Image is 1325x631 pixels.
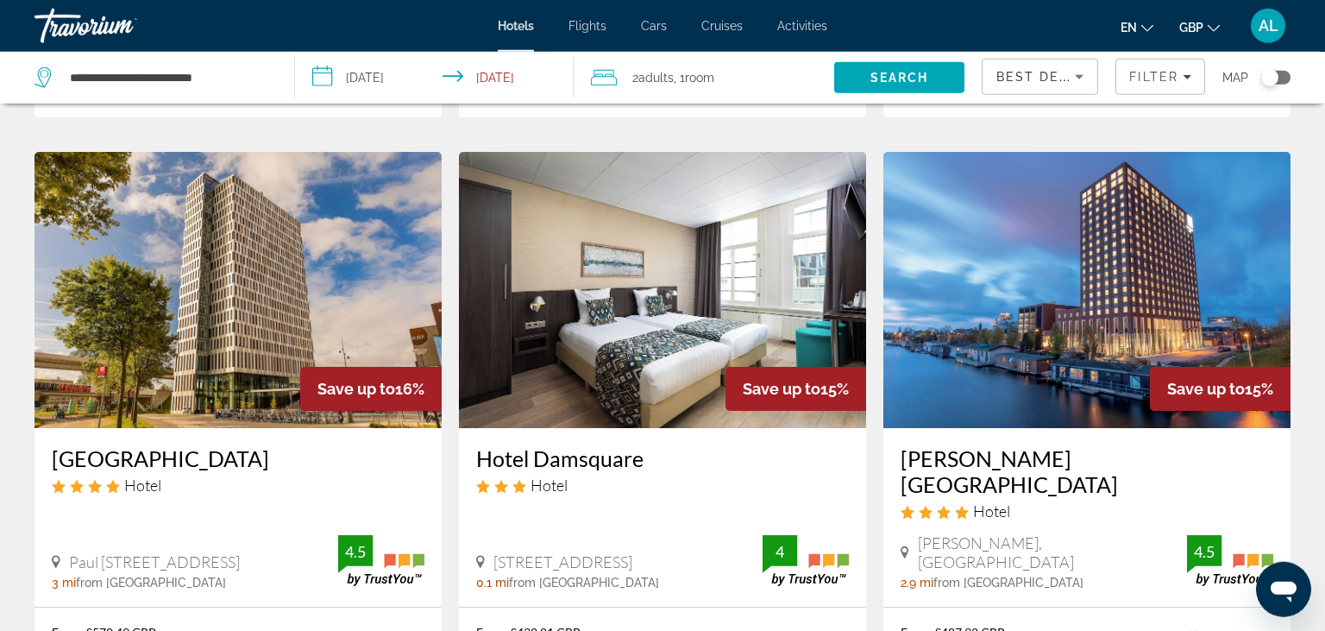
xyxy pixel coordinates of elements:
button: Change language [1121,15,1153,40]
span: from [GEOGRAPHIC_DATA] [76,576,226,590]
div: 4.5 [1187,541,1221,562]
input: Search hotel destination [68,65,268,91]
div: 15% [725,367,866,411]
span: from [GEOGRAPHIC_DATA] [933,576,1083,590]
mat-select: Sort by [996,66,1083,87]
a: Activities [777,19,827,33]
span: 3 mi [52,576,76,590]
a: Hotels [498,19,534,33]
span: Save up to [743,380,820,398]
span: Save up to [1167,380,1245,398]
img: Hotel Damsquare [459,152,866,428]
span: Hotel [973,502,1010,521]
iframe: Button to launch messaging window [1256,562,1311,617]
img: Leonardo Royal Hotel Amsterdam [883,152,1290,428]
div: 15% [1150,367,1290,411]
span: from [GEOGRAPHIC_DATA] [509,576,659,590]
a: Hotel Damsquare [476,445,849,471]
span: Room [685,71,714,85]
span: , 1 [674,66,714,90]
span: Hotel [531,476,568,495]
span: Map [1222,66,1248,90]
span: Search [870,71,929,85]
div: 4 star Hotel [52,476,424,495]
span: Paul [STREET_ADDRESS] [69,552,240,571]
img: TrustYou guest rating badge [338,535,424,586]
button: Filters [1115,59,1205,95]
span: 2.9 mi [901,576,933,590]
span: GBP [1179,21,1203,35]
span: Hotel [124,476,161,495]
span: Filter [1129,70,1178,84]
a: Travorium [35,3,207,48]
span: Adults [638,71,674,85]
div: 16% [300,367,442,411]
img: Postillion Hotel Amsterdam [35,152,442,428]
div: 4.5 [338,541,373,562]
a: [GEOGRAPHIC_DATA] [52,445,424,471]
button: Select check in and out date [295,52,573,104]
div: 4 star Hotel [901,502,1273,521]
a: Cruises [701,19,743,33]
img: TrustYou guest rating badge [763,535,849,586]
span: AL [1259,17,1278,35]
button: User Menu [1246,8,1290,44]
div: 4 [763,541,797,562]
span: 0.1 mi [476,576,509,590]
div: 3 star Hotel [476,476,849,495]
button: Change currency [1179,15,1220,40]
a: Cars [641,19,667,33]
img: TrustYou guest rating badge [1187,535,1273,586]
span: [STREET_ADDRESS] [493,552,632,571]
a: [PERSON_NAME][GEOGRAPHIC_DATA] [901,445,1273,497]
span: Save up to [317,380,395,398]
span: 2 [632,66,674,90]
span: en [1121,21,1137,35]
span: [PERSON_NAME], [GEOGRAPHIC_DATA] [918,533,1187,571]
button: Search [834,62,964,93]
button: Travelers: 2 adults, 0 children [574,52,834,104]
span: Best Deals [996,70,1086,84]
a: Flights [568,19,606,33]
button: Toggle map [1248,70,1290,85]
